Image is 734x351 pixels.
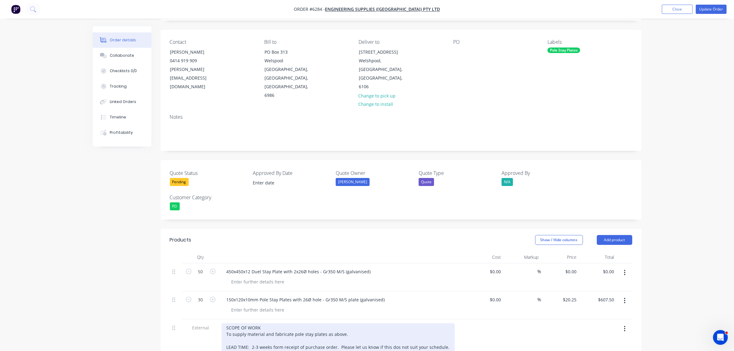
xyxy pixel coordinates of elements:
[355,91,399,100] button: Change to pick up
[547,47,580,53] div: Pole Stay Plates
[93,32,151,48] button: Order details
[419,169,496,177] label: Quote Type
[359,56,410,91] div: Welshpool, [GEOGRAPHIC_DATA], [GEOGRAPHIC_DATA], 6106
[93,109,151,125] button: Timeline
[662,5,693,14] button: Close
[182,251,219,263] div: Qty
[535,235,583,245] button: Show / Hide columns
[222,295,390,304] div: 150x120x10mm Pole Stay Plates with 26Ø hole - Gr350 M/S plate (galvanised)
[110,114,126,120] div: Timeline
[264,39,349,45] div: Bill to
[165,47,227,91] div: [PERSON_NAME]0414 919 909[PERSON_NAME][EMAIL_ADDRESS][DOMAIN_NAME]
[93,125,151,140] button: Profitability
[170,194,247,201] label: Customer Category
[110,37,136,43] div: Order details
[538,296,541,303] span: %
[264,56,316,100] div: Welspool [GEOGRAPHIC_DATA], [GEOGRAPHIC_DATA], [GEOGRAPHIC_DATA], 6986
[110,53,134,58] div: Collaborate
[597,235,632,245] button: Add product
[264,48,316,56] div: PO Box 313
[359,39,443,45] div: Deliver to
[336,169,413,177] label: Quote Owner
[110,130,133,135] div: Profitability
[713,330,728,345] iframe: Intercom live chat
[93,48,151,63] button: Collaborate
[541,251,579,263] div: Price
[170,202,180,210] div: PD
[11,5,20,14] img: Factory
[355,100,396,108] button: Change to install
[294,6,325,12] span: Order #6284 -
[419,178,434,186] div: Quote
[259,47,321,100] div: PO Box 313Welspool [GEOGRAPHIC_DATA], [GEOGRAPHIC_DATA], [GEOGRAPHIC_DATA], 6986
[170,236,191,244] div: Products
[248,178,325,188] input: Enter date
[359,48,410,56] div: [STREET_ADDRESS]
[453,39,538,45] div: PO
[466,251,504,263] div: Cost
[93,94,151,109] button: Linked Orders
[170,169,247,177] label: Quote Status
[538,268,541,275] span: %
[170,56,221,65] div: 0414 919 909
[502,169,579,177] label: Approved By
[93,63,151,79] button: Checklists 0/0
[170,39,254,45] div: Contact
[170,65,221,91] div: [PERSON_NAME][EMAIL_ADDRESS][DOMAIN_NAME]
[502,178,513,186] div: N/A
[93,79,151,94] button: Tracking
[325,6,440,12] a: Engineering Supplies ([GEOGRAPHIC_DATA]) Pty Ltd
[110,99,136,105] div: Linked Orders
[222,267,376,276] div: 450x450x12 Duel Stay Plate with 2x26Ø holes - Gr350 M/S (galvanised)
[185,324,217,331] span: External
[170,48,221,56] div: [PERSON_NAME]
[110,68,137,74] div: Checklists 0/0
[503,251,541,263] div: Markup
[170,114,632,120] div: Notes
[253,169,330,177] label: Approved By Date
[547,39,632,45] div: Labels
[354,47,415,91] div: [STREET_ADDRESS]Welshpool, [GEOGRAPHIC_DATA], [GEOGRAPHIC_DATA], 6106
[170,178,189,186] div: Pending
[696,5,727,14] button: Update Order
[110,84,127,89] div: Tracking
[336,178,370,186] div: [PERSON_NAME]
[579,251,617,263] div: Total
